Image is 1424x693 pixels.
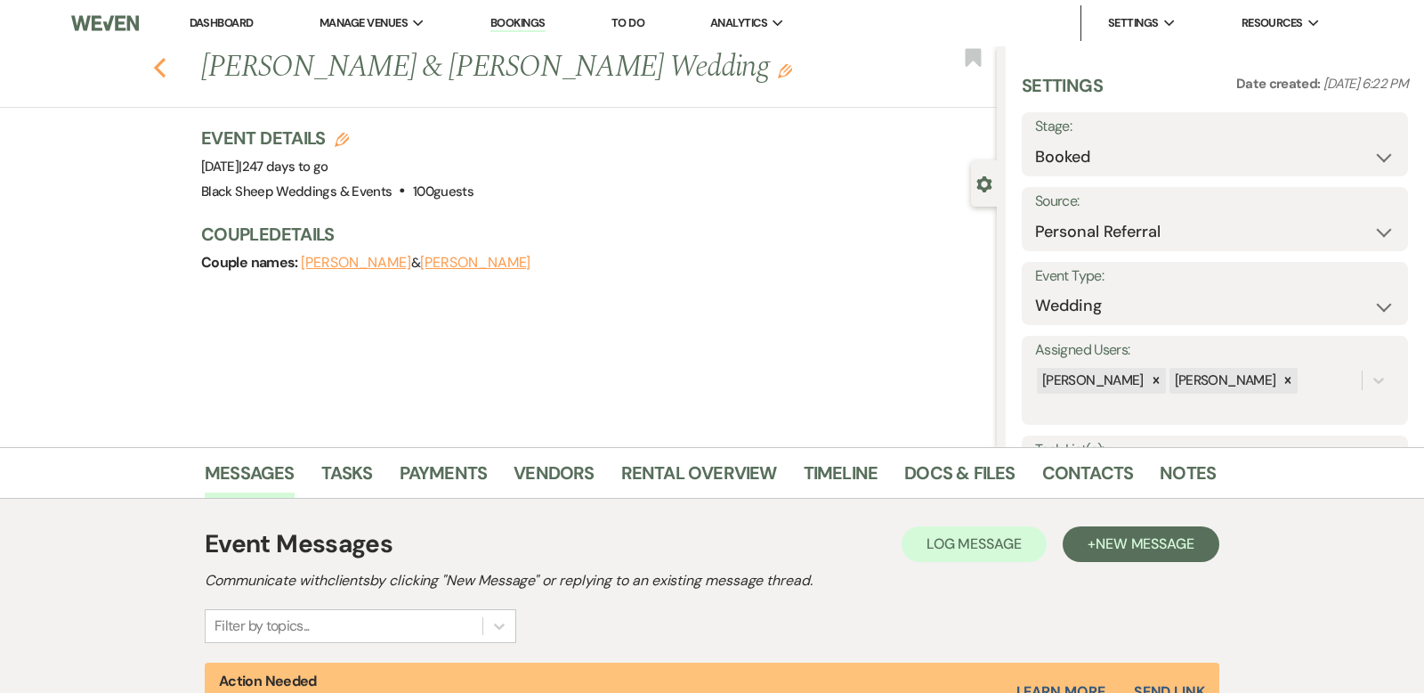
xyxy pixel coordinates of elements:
[201,253,301,272] span: Couple names:
[190,15,254,30] a: Dashboard
[1169,368,1279,394] div: [PERSON_NAME]
[1063,526,1219,562] button: +New Message
[301,254,530,272] span: &
[420,256,530,270] button: [PERSON_NAME]
[1022,73,1103,112] h3: Settings
[1108,14,1159,32] span: Settings
[400,459,488,498] a: Payments
[1236,75,1323,93] span: Date created:
[710,14,767,32] span: Analytics
[1042,459,1134,498] a: Contacts
[926,534,1022,553] span: Log Message
[301,256,411,270] button: [PERSON_NAME]
[1035,264,1395,289] label: Event Type:
[904,459,1015,498] a: Docs & Files
[320,14,408,32] span: Manage Venues
[1035,189,1395,215] label: Source:
[778,62,792,78] button: Edit
[804,459,878,498] a: Timeline
[902,526,1047,562] button: Log Message
[201,46,830,89] h1: [PERSON_NAME] & [PERSON_NAME] Wedding
[205,459,295,498] a: Messages
[214,616,310,637] div: Filter by topics...
[239,158,328,175] span: |
[1323,75,1408,93] span: [DATE] 6:22 PM
[1242,14,1303,32] span: Resources
[1035,114,1395,140] label: Stage:
[514,459,594,498] a: Vendors
[611,15,644,30] a: To Do
[1037,368,1146,394] div: [PERSON_NAME]
[201,158,328,175] span: [DATE]
[1035,338,1395,363] label: Assigned Users:
[201,222,979,247] h3: Couple Details
[71,4,139,42] img: Weven Logo
[1160,459,1216,498] a: Notes
[621,459,777,498] a: Rental Overview
[321,459,373,498] a: Tasks
[219,672,317,690] strong: Action Needed
[242,158,328,175] span: 247 days to go
[1035,437,1395,463] label: Task List(s):
[205,526,392,563] h1: Event Messages
[1096,534,1194,553] span: New Message
[201,126,473,151] h3: Event Details
[201,183,392,200] span: Black Sheep Weddings & Events
[490,15,546,32] a: Bookings
[413,183,473,200] span: 100 guests
[976,175,992,192] button: Close lead details
[205,570,1219,591] h2: Communicate with clients by clicking "New Message" or replying to an existing message thread.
